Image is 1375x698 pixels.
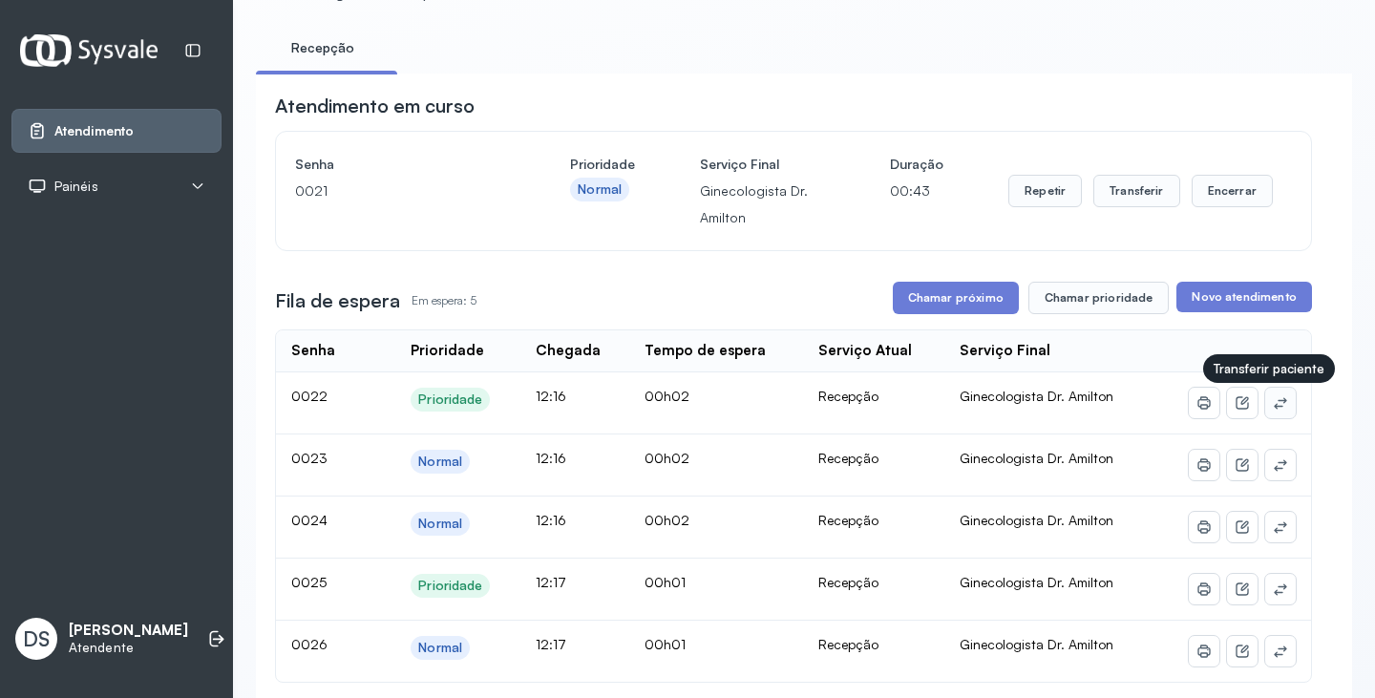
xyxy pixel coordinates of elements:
h3: Atendimento em curso [275,93,475,119]
p: Em espera: 5 [412,287,476,314]
span: Ginecologista Dr. Amilton [960,512,1113,528]
span: 00h02 [645,450,689,466]
span: 0025 [291,574,327,590]
span: Ginecologista Dr. Amilton [960,636,1113,652]
span: 0023 [291,450,328,466]
div: Normal [418,454,462,470]
span: Ginecologista Dr. Amilton [960,388,1113,404]
span: 00h01 [645,636,686,652]
p: [PERSON_NAME] [69,622,188,640]
span: Ginecologista Dr. Amilton [960,574,1113,590]
p: Atendente [69,640,188,656]
div: Prioridade [418,578,482,594]
span: 0022 [291,388,328,404]
div: Serviço Final [960,342,1050,360]
h3: Fila de espera [275,287,400,314]
span: 00h01 [645,574,686,590]
h4: Serviço Final [700,151,825,178]
span: 12:16 [536,512,566,528]
h4: Prioridade [570,151,635,178]
span: Atendimento [54,123,134,139]
div: Prioridade [418,391,482,408]
span: 00h02 [645,388,689,404]
span: 12:17 [536,574,566,590]
button: Repetir [1008,175,1082,207]
span: Painéis [54,179,98,195]
div: Normal [418,640,462,656]
span: 12:17 [536,636,566,652]
span: 12:16 [536,388,566,404]
div: Tempo de espera [645,342,766,360]
div: Recepção [818,388,929,405]
a: Atendimento [28,121,205,140]
span: 0024 [291,512,328,528]
button: Novo atendimento [1176,282,1311,312]
div: Prioridade [411,342,484,360]
div: Recepção [818,574,929,591]
p: 0021 [295,178,505,204]
span: 0026 [291,636,328,652]
div: Serviço Atual [818,342,912,360]
a: Recepção [256,32,390,64]
span: 00h02 [645,512,689,528]
h4: Senha [295,151,505,178]
button: Chamar próximo [893,282,1019,314]
div: Recepção [818,636,929,653]
p: Ginecologista Dr. Amilton [700,178,825,231]
h4: Duração [890,151,943,178]
span: Ginecologista Dr. Amilton [960,450,1113,466]
div: Normal [418,516,462,532]
img: Logotipo do estabelecimento [20,34,158,66]
div: Recepção [818,512,929,529]
button: Encerrar [1192,175,1273,207]
div: Chegada [536,342,601,360]
p: 00:43 [890,178,943,204]
div: Recepção [818,450,929,467]
button: Chamar prioridade [1028,282,1170,314]
div: Senha [291,342,335,360]
div: Normal [578,181,622,198]
span: 12:16 [536,450,566,466]
button: Transferir [1093,175,1180,207]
